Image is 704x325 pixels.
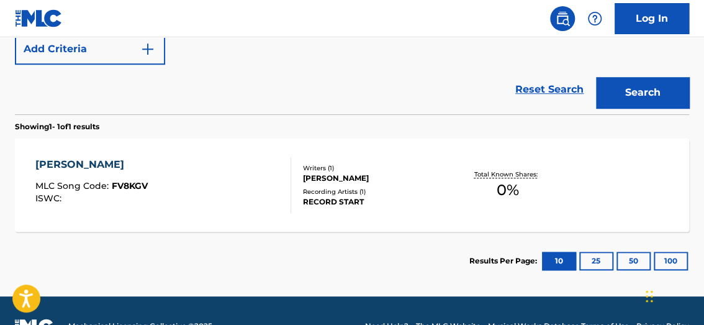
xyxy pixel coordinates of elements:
[579,252,613,270] button: 25
[15,121,99,132] p: Showing 1 - 1 of 1 results
[15,9,63,27] img: MLC Logo
[550,6,575,31] a: Public Search
[646,278,653,315] div: Drag
[303,187,451,196] div: Recording Artists ( 1 )
[469,255,540,267] p: Results Per Page:
[303,163,451,173] div: Writers ( 1 )
[140,42,155,57] img: 9d2ae6d4665cec9f34b9.svg
[15,139,689,232] a: [PERSON_NAME]MLC Song Code:FV8KGVISWC:Writers (1)[PERSON_NAME]Recording Artists (1)RECORD STARTTo...
[642,265,704,325] iframe: Chat Widget
[615,3,689,34] a: Log In
[509,76,590,103] a: Reset Search
[303,196,451,208] div: RECORD START
[112,180,148,191] span: FV8KGV
[496,179,518,201] span: 0 %
[596,77,689,108] button: Search
[35,180,112,191] span: MLC Song Code :
[542,252,576,270] button: 10
[582,6,607,31] div: Help
[35,193,65,204] span: ISWC :
[474,170,541,179] p: Total Known Shares:
[587,11,602,26] img: help
[303,173,451,184] div: [PERSON_NAME]
[616,252,651,270] button: 50
[15,34,165,65] button: Add Criteria
[35,157,148,172] div: [PERSON_NAME]
[555,11,570,26] img: search
[654,252,688,270] button: 100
